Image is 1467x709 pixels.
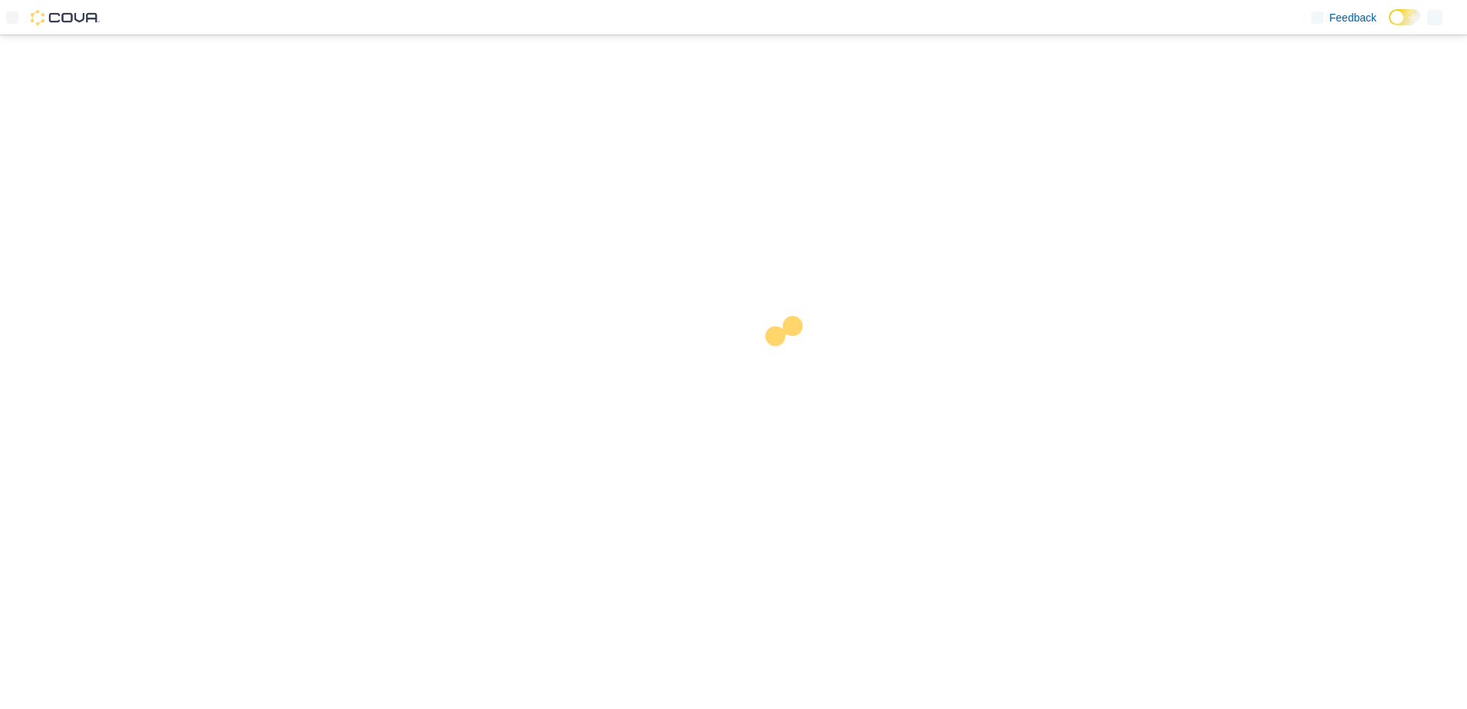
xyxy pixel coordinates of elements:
input: Dark Mode [1389,9,1421,25]
span: Dark Mode [1389,25,1390,26]
span: Feedback [1330,10,1376,25]
img: cova-loader [733,305,849,420]
a: Feedback [1305,2,1383,33]
img: Cova [31,10,100,25]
